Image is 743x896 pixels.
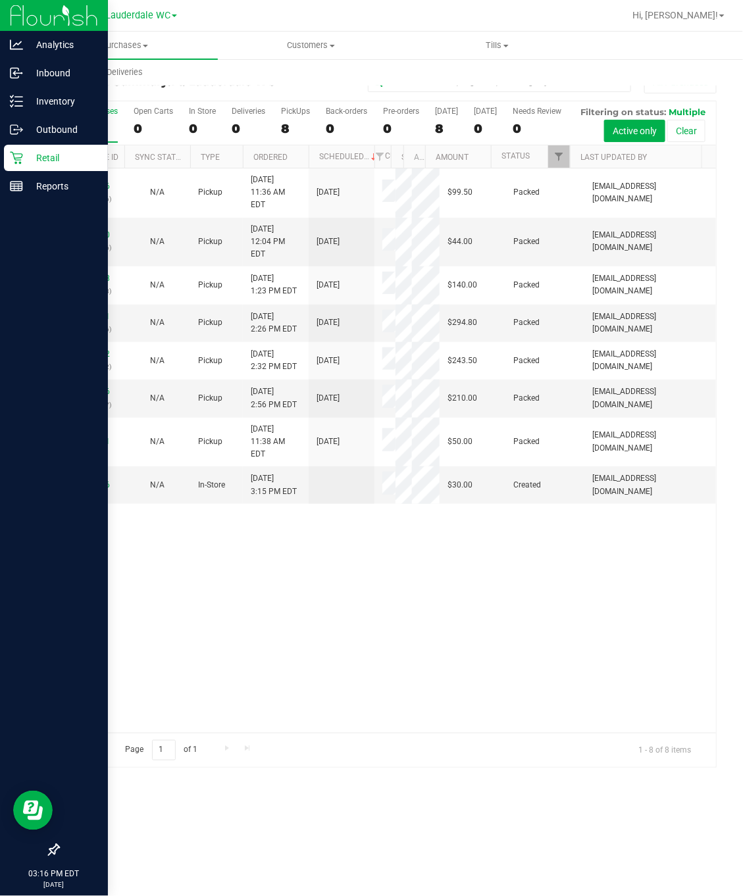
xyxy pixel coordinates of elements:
[150,187,165,197] span: Not Applicable
[592,386,708,411] span: [EMAIL_ADDRESS][DOMAIN_NAME]
[198,436,222,448] span: Pickup
[448,479,473,491] span: $30.00
[150,355,165,367] button: N/A
[474,121,497,136] div: 0
[150,436,165,448] button: N/A
[580,107,666,117] span: Filtering on status:
[150,186,165,199] button: N/A
[513,107,561,116] div: Needs Review
[198,279,222,291] span: Pickup
[628,740,702,760] span: 1 - 8 of 8 items
[189,121,216,136] div: 0
[448,355,477,367] span: $243.50
[251,223,301,261] span: [DATE] 12:04 PM EDT
[218,32,404,59] a: Customers
[251,423,301,461] span: [DATE] 11:38 AM EDT
[232,107,265,116] div: Deliveries
[32,39,218,51] span: Purchases
[513,279,540,291] span: Packed
[23,65,102,81] p: Inbound
[448,316,477,329] span: $294.80
[501,151,530,161] a: Status
[10,95,23,108] inline-svg: Inventory
[10,151,23,164] inline-svg: Retail
[150,318,165,327] span: Not Applicable
[369,145,390,168] a: Filter
[403,145,425,168] th: Address
[317,316,340,329] span: [DATE]
[669,107,705,117] span: Multiple
[592,229,708,254] span: [EMAIL_ADDRESS][DOMAIN_NAME]
[150,237,165,246] span: Not Applicable
[150,437,165,446] span: Not Applicable
[150,393,165,403] span: Not Applicable
[632,10,718,20] span: Hi, [PERSON_NAME]!
[592,472,708,497] span: [EMAIL_ADDRESS][DOMAIN_NAME]
[592,180,708,205] span: [EMAIL_ADDRESS][DOMAIN_NAME]
[383,107,419,116] div: Pre-orders
[513,392,540,405] span: Packed
[251,472,297,497] span: [DATE] 3:15 PM EDT
[435,107,458,116] div: [DATE]
[448,392,477,405] span: $210.00
[150,392,165,405] button: N/A
[198,236,222,248] span: Pickup
[604,120,665,142] button: Active only
[150,356,165,365] span: Not Applicable
[6,868,102,880] p: 03:16 PM EDT
[251,386,297,411] span: [DATE] 2:56 PM EDT
[218,39,403,51] span: Customers
[6,880,102,890] p: [DATE]
[23,93,102,109] p: Inventory
[436,153,469,162] a: Amount
[317,436,340,448] span: [DATE]
[198,355,222,367] span: Pickup
[513,436,540,448] span: Packed
[548,145,570,168] a: Filter
[513,121,561,136] div: 0
[150,479,165,491] button: N/A
[513,316,540,329] span: Packed
[667,120,705,142] button: Clear
[448,236,473,248] span: $44.00
[317,279,340,291] span: [DATE]
[383,121,419,136] div: 0
[152,740,176,760] input: 1
[513,355,540,367] span: Packed
[513,236,540,248] span: Packed
[592,348,708,373] span: [EMAIL_ADDRESS][DOMAIN_NAME]
[150,280,165,289] span: Not Applicable
[13,791,53,830] iframe: Resource center
[251,348,297,373] span: [DATE] 2:32 PM EDT
[317,392,340,405] span: [DATE]
[251,174,301,212] span: [DATE] 11:36 AM EDT
[32,59,218,86] a: Deliveries
[23,150,102,166] p: Retail
[10,38,23,51] inline-svg: Analytics
[23,37,102,53] p: Analytics
[135,153,186,162] a: Sync Status
[91,10,170,21] span: Ft. Lauderdale WC
[23,122,102,137] p: Outbound
[134,121,173,136] div: 0
[134,107,173,116] div: Open Carts
[251,272,297,297] span: [DATE] 1:23 PM EDT
[326,107,367,116] div: Back-orders
[592,272,708,297] span: [EMAIL_ADDRESS][DOMAIN_NAME]
[32,32,218,59] a: Purchases
[326,121,367,136] div: 0
[448,279,477,291] span: $140.00
[23,178,102,194] p: Reports
[401,153,471,162] a: State Registry ID
[198,186,222,199] span: Pickup
[448,186,473,199] span: $99.50
[201,153,220,162] a: Type
[150,236,165,248] button: N/A
[114,740,209,760] span: Page of 1
[281,107,310,116] div: PickUps
[317,355,340,367] span: [DATE]
[58,76,278,88] h3: Purchase Summary:
[251,311,297,336] span: [DATE] 2:26 PM EDT
[592,429,708,454] span: [EMAIL_ADDRESS][DOMAIN_NAME]
[150,279,165,291] button: N/A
